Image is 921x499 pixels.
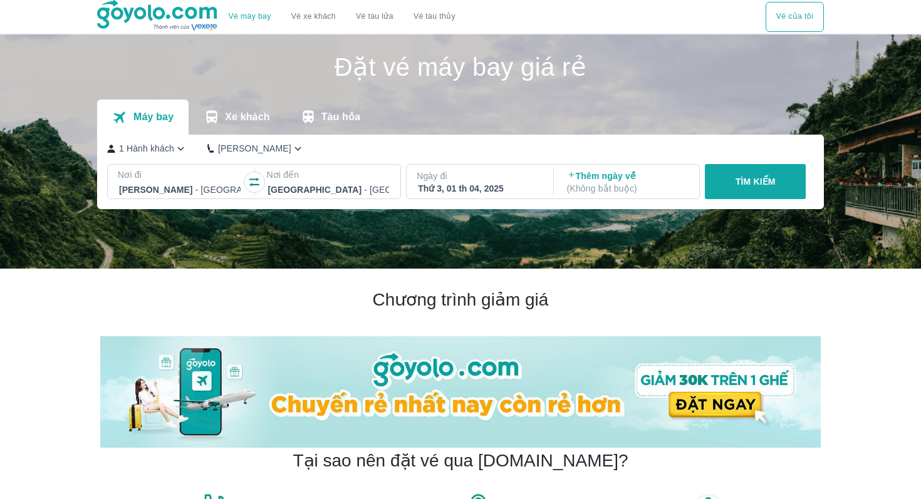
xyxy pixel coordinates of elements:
[291,12,336,21] a: Vé xe khách
[403,2,466,32] button: Vé tàu thủy
[293,450,628,472] h2: Tại sao nên đặt vé qua [DOMAIN_NAME]?
[133,111,174,123] p: Máy bay
[119,142,174,155] p: 1 Hành khách
[567,182,689,195] p: ( Không bắt buộc )
[321,111,361,123] p: Tàu hỏa
[736,175,776,188] p: TÌM KIẾM
[218,142,291,155] p: [PERSON_NAME]
[219,2,466,32] div: choose transportation mode
[766,2,824,32] button: Vé của tôi
[567,170,689,195] p: Thêm ngày về
[705,164,806,199] button: TÌM KIẾM
[346,2,403,32] a: Vé tàu lửa
[418,182,539,195] div: Thứ 3, 01 th 04, 2025
[97,54,824,80] h1: Đặt vé máy bay giá rẻ
[97,100,375,135] div: transportation tabs
[118,168,242,181] p: Nơi đi
[266,168,390,181] p: Nơi đến
[766,2,824,32] div: choose transportation mode
[225,111,269,123] p: Xe khách
[207,142,304,155] button: [PERSON_NAME]
[417,170,541,182] p: Ngày đi
[100,289,821,311] h2: Chương trình giảm giá
[107,142,187,155] button: 1 Hành khách
[100,336,821,448] img: banner-home
[229,12,271,21] a: Vé máy bay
